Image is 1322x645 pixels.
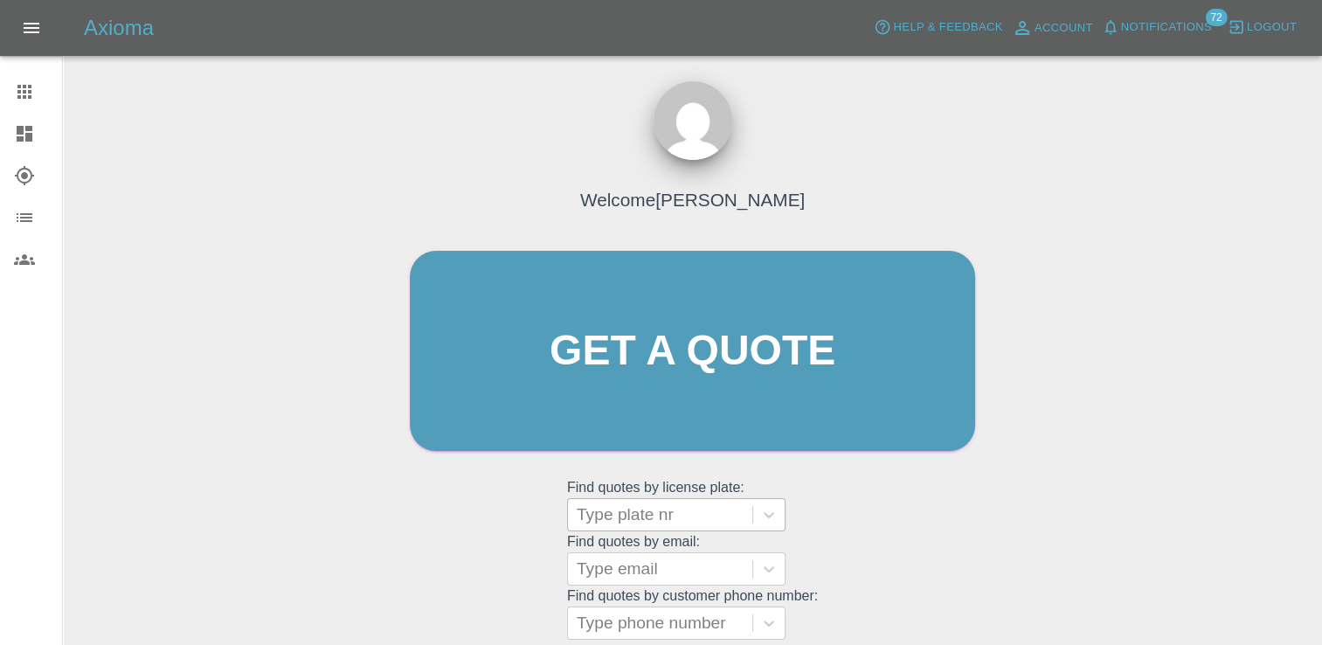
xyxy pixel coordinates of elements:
[84,14,154,42] h5: Axioma
[567,534,818,586] grid: Find quotes by email:
[1121,17,1212,38] span: Notifications
[567,480,818,531] grid: Find quotes by license plate:
[869,14,1007,41] button: Help & Feedback
[893,17,1002,38] span: Help & Feedback
[1007,14,1097,42] a: Account
[1247,17,1297,38] span: Logout
[580,186,805,213] h4: Welcome [PERSON_NAME]
[10,7,52,49] button: Open drawer
[1097,14,1216,41] button: Notifications
[654,81,732,160] img: ...
[567,588,818,640] grid: Find quotes by customer phone number:
[410,251,975,451] a: Get a quote
[1223,14,1301,41] button: Logout
[1035,18,1093,38] span: Account
[1205,9,1227,26] span: 72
